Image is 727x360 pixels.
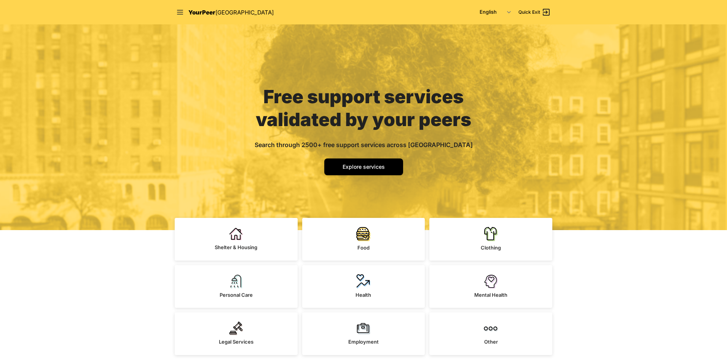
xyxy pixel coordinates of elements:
[220,292,253,298] span: Personal Care
[188,9,215,16] span: YourPeer
[429,265,552,308] a: Mental Health
[324,158,403,175] a: Explore services
[356,292,371,298] span: Health
[518,9,540,15] span: Quick Exit
[302,312,425,355] a: Employment
[429,312,552,355] a: Other
[219,339,253,345] span: Legal Services
[481,245,501,251] span: Clothing
[343,163,385,170] span: Explore services
[302,218,425,261] a: Food
[256,85,471,131] span: Free support services validated by your peers
[429,218,552,261] a: Clothing
[215,244,257,250] span: Shelter & Housing
[357,245,370,251] span: Food
[518,8,551,17] a: Quick Exit
[302,265,425,308] a: Health
[255,141,473,149] span: Search through 2500+ free support services across [GEOGRAPHIC_DATA]
[215,9,274,16] span: [GEOGRAPHIC_DATA]
[348,339,379,345] span: Employment
[484,339,498,345] span: Other
[188,8,274,17] a: YourPeer[GEOGRAPHIC_DATA]
[175,312,298,355] a: Legal Services
[474,292,507,298] span: Mental Health
[175,265,298,308] a: Personal Care
[175,218,298,261] a: Shelter & Housing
